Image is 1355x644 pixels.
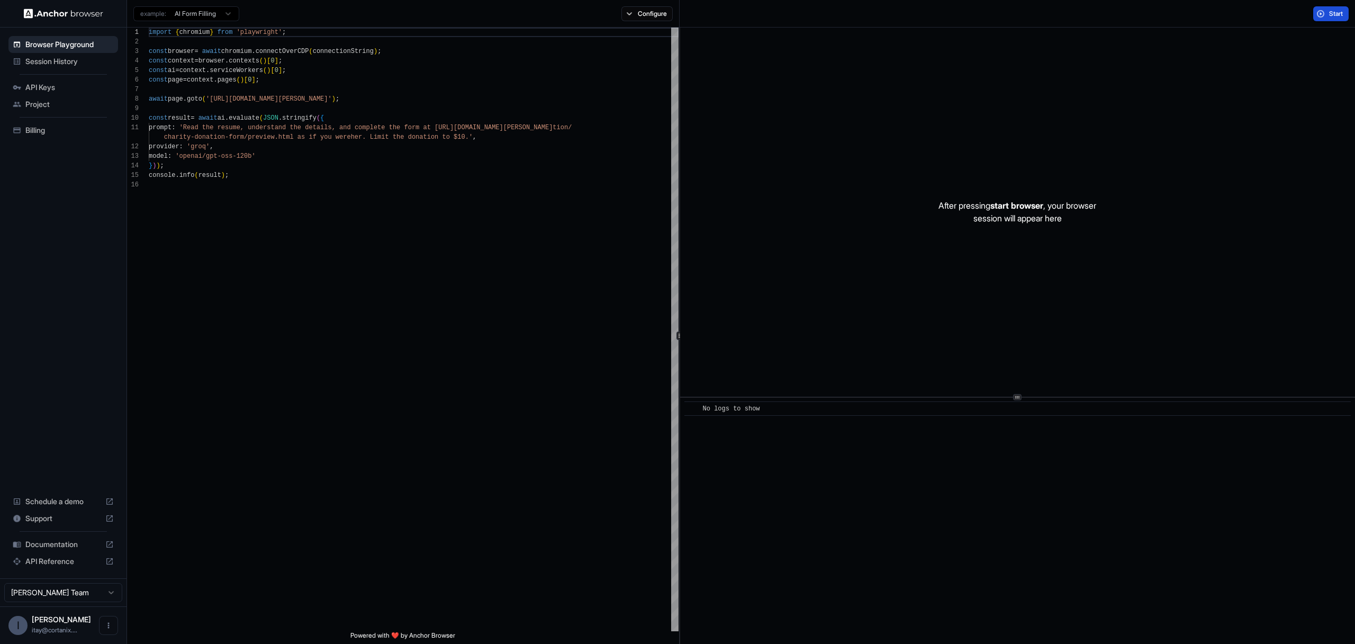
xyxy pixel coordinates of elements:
[267,67,270,74] span: )
[237,76,240,84] span: (
[25,82,114,93] span: API Keys
[256,48,309,55] span: connectOverCDP
[210,29,213,36] span: }
[127,180,139,190] div: 16
[225,114,229,122] span: .
[218,76,237,84] span: pages
[198,172,221,179] span: result
[127,104,139,113] div: 9
[213,76,217,84] span: .
[171,124,175,131] span: :
[168,48,194,55] span: browser
[149,29,171,36] span: import
[25,39,114,50] span: Browser Playground
[179,67,206,74] span: context
[149,124,171,131] span: prompt
[149,57,168,65] span: const
[275,67,278,74] span: 0
[8,36,118,53] div: Browser Playground
[25,99,114,110] span: Project
[317,114,320,122] span: (
[175,67,179,74] span: =
[25,539,101,550] span: Documentation
[206,95,332,103] span: '[URL][DOMAIN_NAME][PERSON_NAME]'
[127,142,139,151] div: 12
[127,151,139,161] div: 13
[221,48,252,55] span: chromium
[282,29,286,36] span: ;
[621,6,673,21] button: Configure
[309,48,313,55] span: (
[149,143,179,150] span: provider
[202,48,221,55] span: await
[175,172,179,179] span: .
[149,95,168,103] span: await
[149,153,168,160] span: model
[282,114,317,122] span: stringify
[179,124,370,131] span: 'Read the resume, understand the details, and comp
[175,29,179,36] span: {
[336,95,339,103] span: ;
[127,94,139,104] div: 8
[202,95,206,103] span: (
[229,114,259,122] span: evaluate
[168,95,183,103] span: page
[127,161,139,171] div: 14
[32,615,91,624] span: Itay Gera
[210,143,213,150] span: ,
[194,172,198,179] span: (
[1313,6,1349,21] button: Start
[267,57,270,65] span: [
[259,114,263,122] span: (
[164,133,351,141] span: charity-donation-form/preview.html as if you were
[149,172,175,179] span: console
[25,513,101,524] span: Support
[8,96,118,113] div: Project
[278,57,282,65] span: ;
[690,404,695,414] span: ​
[127,75,139,85] div: 6
[127,66,139,75] div: 5
[259,57,263,65] span: (
[248,76,251,84] span: 0
[140,10,166,18] span: example:
[313,48,374,55] span: connectionString
[221,172,225,179] span: )
[127,28,139,37] div: 1
[703,405,760,413] span: No logs to show
[270,57,274,65] span: 0
[127,37,139,47] div: 2
[237,29,282,36] span: 'playwright'
[210,67,263,74] span: serviceWorkers
[218,114,225,122] span: ai
[198,114,218,122] span: await
[270,67,274,74] span: [
[127,123,139,132] div: 11
[263,67,267,74] span: (
[8,536,118,553] div: Documentation
[218,29,233,36] span: from
[179,143,183,150] span: :
[225,172,229,179] span: ;
[149,48,168,55] span: const
[8,493,118,510] div: Schedule a demo
[24,8,103,19] img: Anchor Logo
[149,114,168,122] span: const
[8,616,28,635] div: I
[320,114,324,122] span: {
[160,162,164,169] span: ;
[183,76,187,84] span: =
[938,199,1096,225] p: After pressing , your browser session will appear here
[350,631,455,644] span: Powered with ❤️ by Anchor Browser
[374,48,377,55] span: )
[251,48,255,55] span: .
[187,76,213,84] span: context
[229,57,259,65] span: contexts
[198,57,225,65] span: browser
[168,76,183,84] span: page
[370,124,553,131] span: lete the form at [URL][DOMAIN_NAME][PERSON_NAME]
[473,133,476,141] span: ,
[127,56,139,66] div: 4
[175,153,255,160] span: 'openai/gpt-oss-120b'
[244,76,248,84] span: [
